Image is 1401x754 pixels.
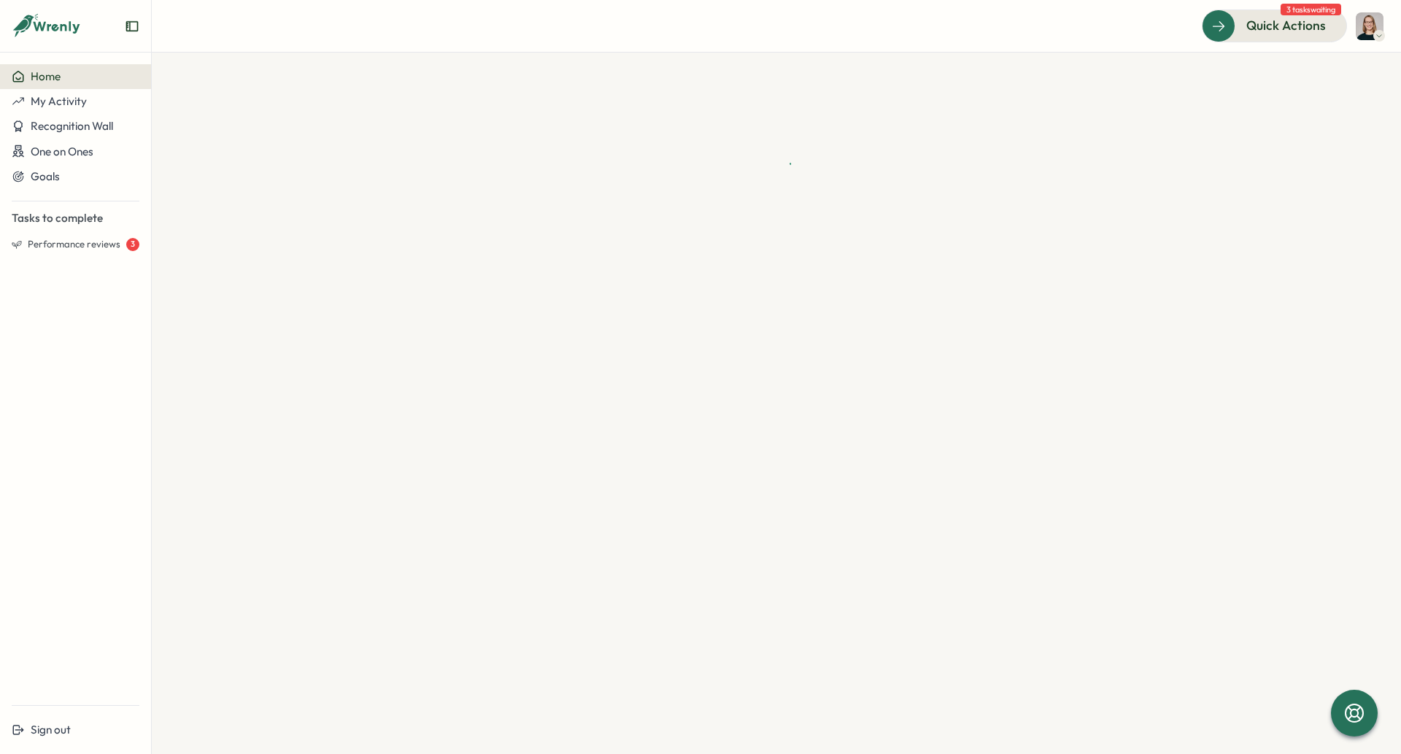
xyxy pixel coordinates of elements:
[31,69,61,83] span: Home
[126,238,139,251] div: 3
[31,169,60,183] span: Goals
[28,238,120,251] span: Performance reviews
[31,94,87,108] span: My Activity
[12,210,139,226] p: Tasks to complete
[125,19,139,34] button: Expand sidebar
[1281,4,1341,15] span: 3 tasks waiting
[1202,9,1347,42] button: Quick Actions
[31,119,113,133] span: Recognition Wall
[1246,16,1326,35] span: Quick Actions
[1356,12,1383,40] img: Kerstin Manninger
[31,723,71,736] span: Sign out
[31,145,93,158] span: One on Ones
